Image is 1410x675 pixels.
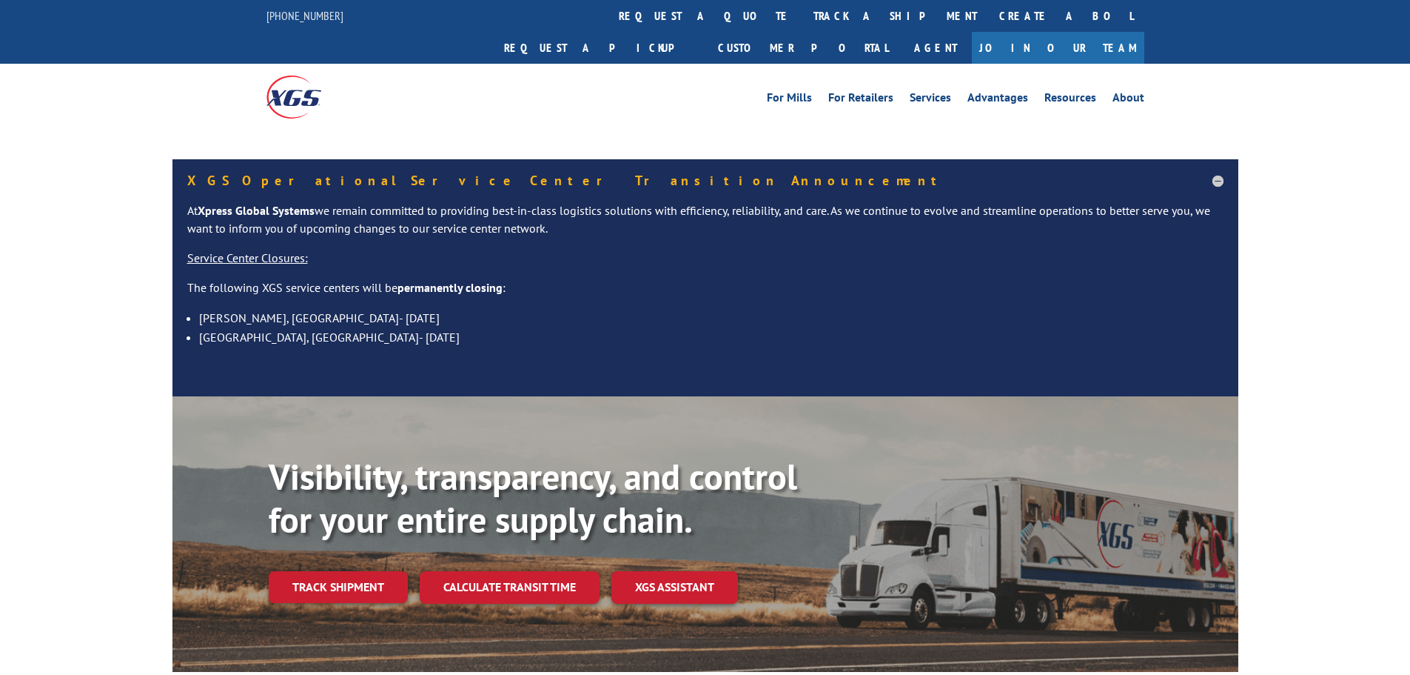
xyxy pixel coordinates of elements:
[187,279,1223,309] p: The following XGS service centers will be :
[187,202,1223,250] p: At we remain committed to providing best-in-class logistics solutions with efficiency, reliabilit...
[493,32,707,64] a: Request a pickup
[910,92,951,108] a: Services
[187,174,1223,187] h5: XGS Operational Service Center Transition Announcement
[611,571,738,603] a: XGS ASSISTANT
[420,571,600,603] a: Calculate transit time
[269,453,797,542] b: Visibility, transparency, and control for your entire supply chain.
[828,92,893,108] a: For Retailers
[899,32,972,64] a: Agent
[269,571,408,602] a: Track shipment
[767,92,812,108] a: For Mills
[1044,92,1096,108] a: Resources
[266,8,343,23] a: [PHONE_NUMBER]
[397,280,503,295] strong: permanently closing
[707,32,899,64] a: Customer Portal
[1112,92,1144,108] a: About
[199,327,1223,347] li: [GEOGRAPHIC_DATA], [GEOGRAPHIC_DATA]- [DATE]
[199,308,1223,327] li: [PERSON_NAME], [GEOGRAPHIC_DATA]- [DATE]
[187,250,308,265] u: Service Center Closures:
[967,92,1028,108] a: Advantages
[972,32,1144,64] a: Join Our Team
[198,203,315,218] strong: Xpress Global Systems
